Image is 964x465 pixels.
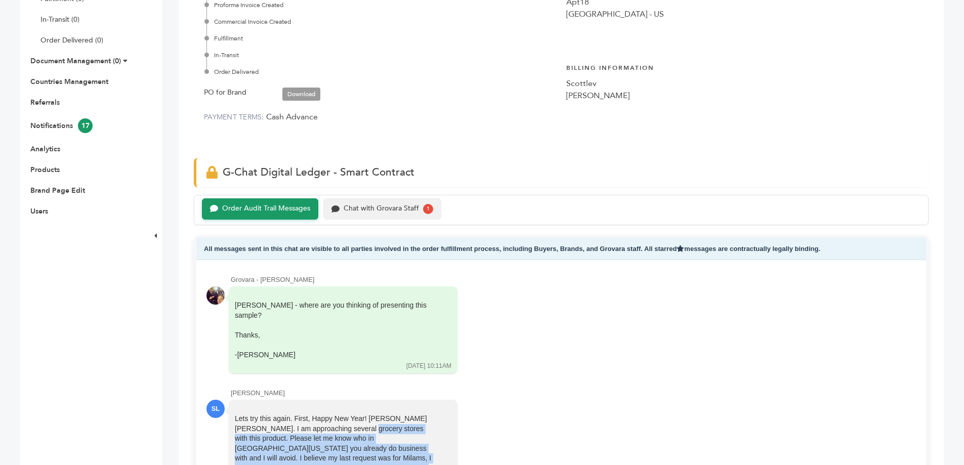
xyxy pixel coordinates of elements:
[30,165,60,175] a: Products
[235,350,437,360] div: -[PERSON_NAME]
[30,186,85,195] a: Brand Page Edit
[266,111,318,122] span: Cash Advance
[30,144,60,154] a: Analytics
[566,56,918,77] h4: Billing Information
[30,77,108,87] a: Countries Management
[206,34,556,43] div: Fulfillment
[196,238,926,261] div: All messages sent in this chat are visible to all parties involved in the order fulfillment proce...
[30,121,93,131] a: Notifications17
[206,51,556,60] div: In-Transit
[30,206,48,216] a: Users
[30,56,121,66] a: Document Management (0)
[344,204,419,213] div: Chat with Grovara Staff
[40,35,103,45] a: Order Delivered (0)
[566,77,918,90] div: Scottlev
[222,204,310,213] div: Order Audit Trail Messages
[206,1,556,10] div: Proforma Invoice Created
[223,165,414,180] span: G-Chat Digital Ledger - Smart Contract
[235,330,437,341] div: Thanks,
[235,301,437,360] div: [PERSON_NAME] - where are you thinking of presenting this sample?
[204,87,246,99] label: PO for Brand
[206,400,225,418] div: SL
[78,118,93,133] span: 17
[282,88,320,101] a: Download
[566,8,918,20] div: [GEOGRAPHIC_DATA] - US
[206,67,556,76] div: Order Delivered
[30,98,60,107] a: Referrals
[40,15,79,24] a: In-Transit (0)
[423,204,433,214] div: 1
[231,389,916,398] div: [PERSON_NAME]
[206,17,556,26] div: Commercial Invoice Created
[406,362,451,370] div: [DATE] 10:11AM
[566,90,918,102] div: [PERSON_NAME]
[204,112,264,122] label: PAYMENT TERMS:
[231,275,916,284] div: Grovara - [PERSON_NAME]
